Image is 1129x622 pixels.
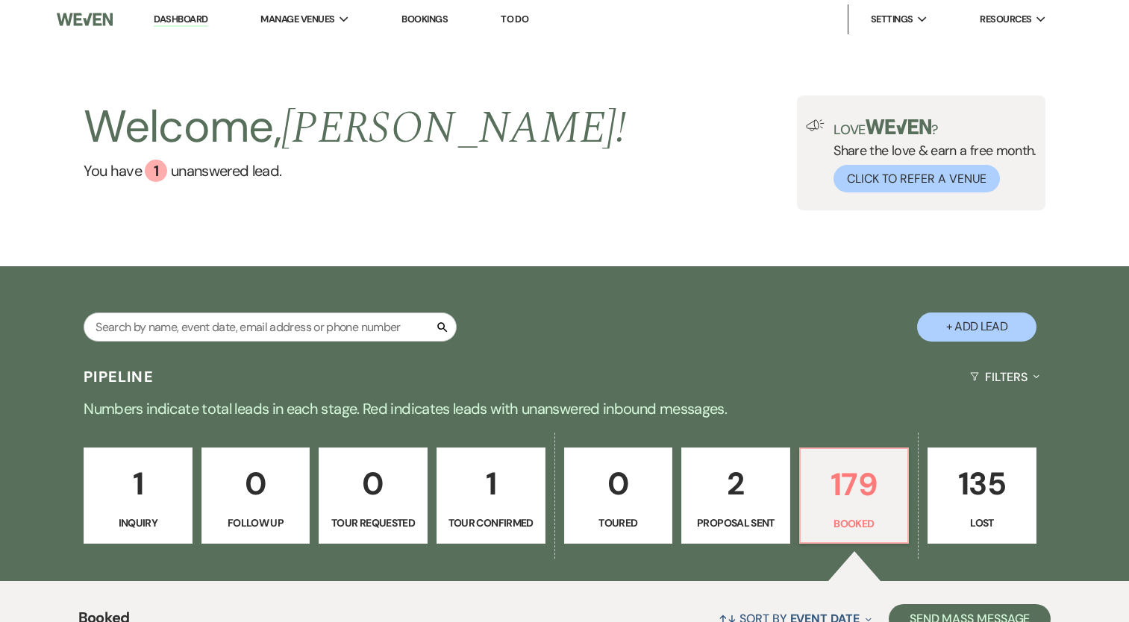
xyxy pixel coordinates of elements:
button: Click to Refer a Venue [834,165,1000,192]
a: 1Inquiry [84,447,193,544]
a: 1Tour Confirmed [437,447,545,544]
p: 0 [328,459,418,509]
p: Follow Up [211,515,301,531]
h2: Welcome, [84,95,626,160]
p: 179 [810,459,899,509]
span: Resources [980,12,1031,27]
p: 1 [93,459,183,509]
p: Tour Requested [328,515,418,531]
button: Filters [964,357,1045,397]
div: 1 [145,160,167,182]
p: Love ? [834,119,1036,136]
a: To Do [501,13,528,25]
span: [PERSON_NAME] ! [281,94,626,163]
a: Dashboard [154,13,207,27]
a: Bookings [401,13,448,25]
p: 135 [937,459,1027,509]
img: loud-speaker-illustration.svg [806,119,825,131]
p: Tour Confirmed [446,515,536,531]
a: 135Lost [928,447,1036,544]
p: 2 [691,459,781,509]
p: 0 [574,459,663,509]
a: 0Toured [564,447,673,544]
p: Toured [574,515,663,531]
span: Settings [871,12,913,27]
p: 0 [211,459,301,509]
img: weven-logo-green.svg [866,119,932,134]
h3: Pipeline [84,366,154,387]
a: 179Booked [799,447,910,544]
p: Booked [810,515,899,532]
button: + Add Lead [917,312,1036,342]
p: Numbers indicate total leads in each stage. Red indicates leads with unanswered inbound messages. [28,397,1102,421]
span: Manage Venues [260,12,334,27]
img: Weven Logo [57,4,113,35]
a: 2Proposal Sent [681,447,790,544]
p: Lost [937,515,1027,531]
p: Inquiry [93,515,183,531]
p: Proposal Sent [691,515,781,531]
a: 0Follow Up [201,447,310,544]
input: Search by name, event date, email address or phone number [84,312,457,342]
a: You have 1 unanswered lead. [84,160,626,182]
a: 0Tour Requested [319,447,428,544]
div: Share the love & earn a free month. [825,119,1036,192]
p: 1 [446,459,536,509]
